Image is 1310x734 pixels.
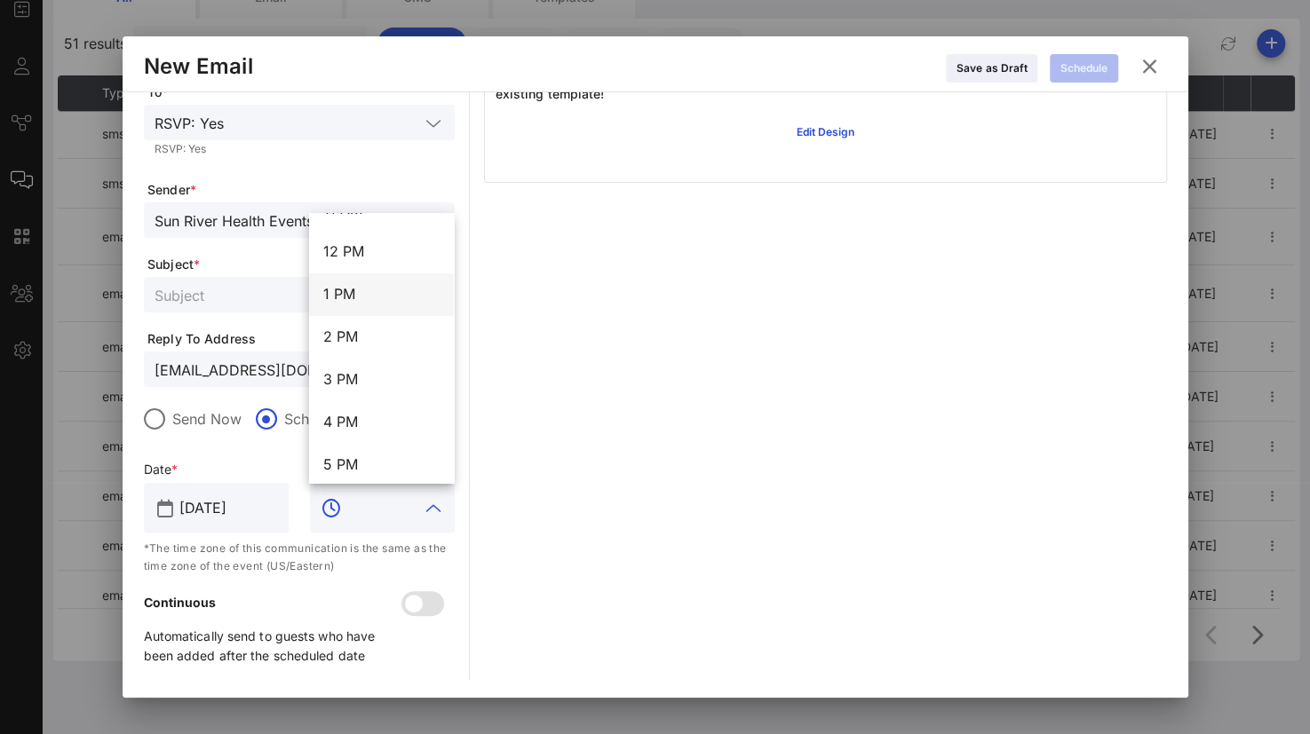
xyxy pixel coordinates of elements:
div: Date [133,460,299,479]
div: 4 PM [323,414,440,430]
p: *The time zone of this communication is the same as the time zone of the event (US/Eastern) [144,540,455,575]
label: Send Now [172,410,242,428]
span: Reply To Address [147,330,455,348]
button: Save as Draft [946,54,1037,83]
div: 12 PM [323,243,440,260]
p: Continuous [144,593,405,612]
div: New Email [144,53,253,80]
button: Schedule [1050,54,1118,83]
div: RSVP: Yes [155,144,444,154]
div: Save as Draft [957,59,1027,77]
button: prepend icon [157,500,173,517]
p: Automatically send to guests who have been added after the scheduled date [144,627,405,666]
span: Subject [147,256,455,273]
div: 1 PM [323,286,440,303]
div: 3 PM [323,371,440,388]
span: To [147,83,455,101]
span: Sender [147,181,455,199]
div: RSVP: Yes [155,115,224,131]
div: 5 PM [323,456,440,473]
input: From [155,209,444,232]
div: Edit Design [797,123,854,141]
label: Schedule For Later [284,410,409,428]
div: RSVP: Yes [144,105,455,140]
div: Schedule [1060,59,1108,77]
input: From [155,358,444,381]
div: 2 PM [323,328,440,345]
button: Edit Design [786,118,865,146]
div: Time [299,460,465,479]
input: Subject [155,283,444,306]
